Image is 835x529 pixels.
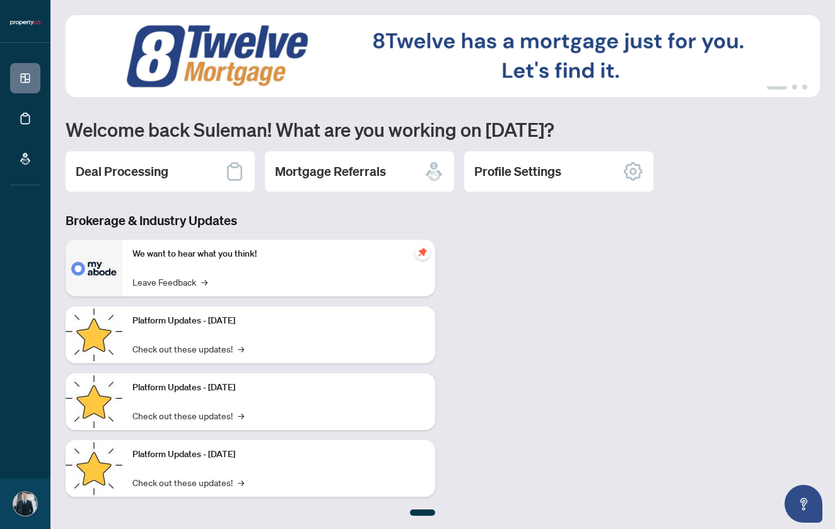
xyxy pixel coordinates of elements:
h2: Profile Settings [474,163,561,180]
img: Platform Updates - June 23, 2025 [66,440,122,497]
a: Check out these updates!→ [132,342,244,356]
img: We want to hear what you think! [66,240,122,296]
h2: Mortgage Referrals [275,163,386,180]
h1: Welcome back Suleman! What are you working on [DATE]? [66,117,820,141]
p: We want to hear what you think! [132,247,425,261]
h3: Brokerage & Industry Updates [66,212,435,230]
button: 3 [802,84,807,90]
a: Check out these updates!→ [132,475,244,489]
p: Platform Updates - [DATE] [132,448,425,462]
span: → [238,409,244,422]
p: Platform Updates - [DATE] [132,314,425,328]
button: 1 [767,84,787,90]
a: Leave Feedback→ [132,275,207,289]
img: Platform Updates - July 8, 2025 [66,373,122,430]
h2: Deal Processing [76,163,168,180]
img: Slide 0 [66,15,820,97]
a: Check out these updates!→ [132,409,244,422]
button: 2 [792,84,797,90]
img: logo [10,19,40,26]
img: Platform Updates - July 21, 2025 [66,306,122,363]
span: pushpin [415,245,430,260]
img: Profile Icon [13,492,37,516]
span: → [238,475,244,489]
span: → [201,275,207,289]
span: → [238,342,244,356]
p: Platform Updates - [DATE] [132,381,425,395]
button: Open asap [785,485,822,523]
